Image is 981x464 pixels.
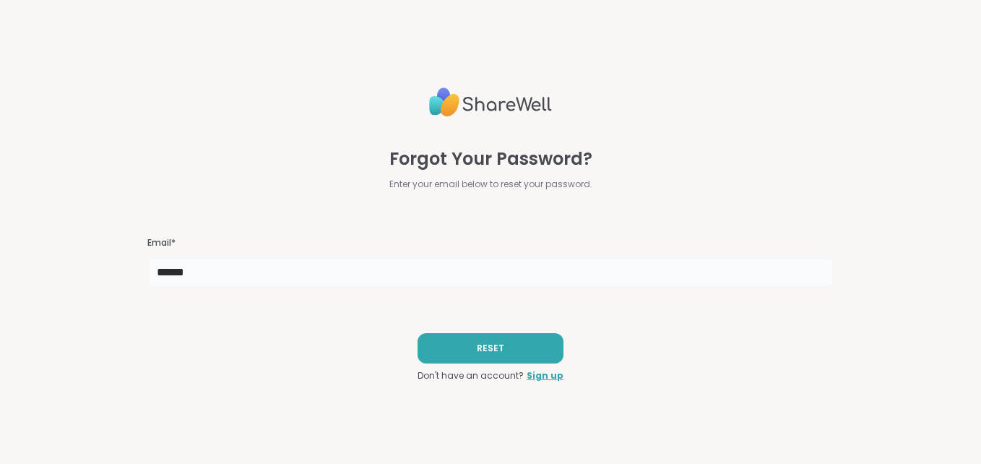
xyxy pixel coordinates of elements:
[389,146,592,172] span: Forgot Your Password?
[418,333,563,364] button: RESET
[389,178,592,191] span: Enter your email below to reset your password.
[477,342,504,355] span: RESET
[429,82,552,123] img: ShareWell Logo
[527,369,563,382] a: Sign up
[147,237,834,249] h3: Email*
[418,369,524,382] span: Don't have an account?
